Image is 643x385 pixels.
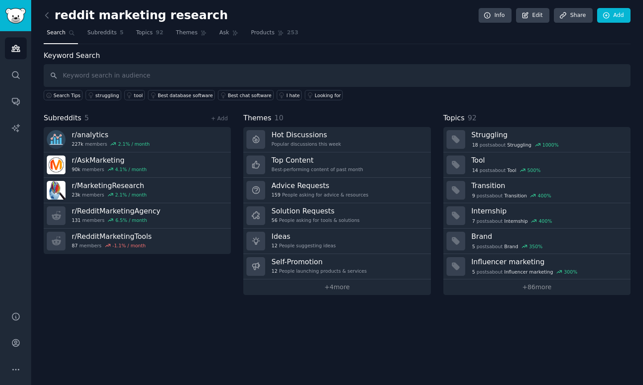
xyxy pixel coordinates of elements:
div: struggling [95,92,119,98]
div: post s about [471,192,552,200]
span: Search [47,29,66,37]
label: Keyword Search [44,51,100,60]
h3: Solution Requests [271,206,360,216]
a: Products253 [248,26,301,44]
div: tool [134,92,143,98]
span: 90k [72,166,80,172]
div: -1.1 % / month [112,242,146,249]
a: Top ContentBest-performing content of past month [243,152,430,178]
a: I hate [277,90,302,100]
a: Influencer marketing5postsaboutInfluencer marketing300% [443,254,631,279]
img: AskMarketing [47,156,66,174]
span: Internship [504,218,528,224]
div: Best database software [158,92,213,98]
a: Share [554,8,592,23]
div: Best-performing content of past month [271,166,363,172]
a: Looking for [305,90,343,100]
div: 300 % [564,269,577,275]
h3: Ideas [271,232,336,241]
a: Self-Promotion12People launching products & services [243,254,430,279]
h3: Tool [471,156,624,165]
span: Subreddits [44,113,82,124]
h2: reddit marketing research [44,8,228,23]
span: Topics [136,29,152,37]
div: 400 % [539,218,552,224]
div: People suggesting ideas [271,242,336,249]
div: 1000 % [542,142,559,148]
span: 253 [287,29,299,37]
div: post s about [471,242,543,250]
span: 18 [472,142,478,148]
a: Edit [516,8,549,23]
span: 5 [472,269,475,275]
span: 14 [472,167,478,173]
span: 5 [85,114,89,122]
h3: Self-Promotion [271,257,367,266]
span: 159 [271,192,280,198]
div: members [72,141,150,147]
a: Add [597,8,631,23]
div: 2.1 % / month [118,141,150,147]
span: Ask [219,29,229,37]
h3: r/ MarketingResearch [72,181,147,190]
span: Themes [176,29,198,37]
div: members [72,166,147,172]
span: 131 [72,217,81,223]
h3: r/ analytics [72,130,150,139]
span: 5 [120,29,124,37]
a: +4more [243,279,430,295]
h3: r/ RedditMarketingTools [72,232,152,241]
div: 6.5 % / month [115,217,147,223]
div: post s about [471,268,578,276]
a: r/AskMarketing90kmembers4.1% / month [44,152,231,178]
a: r/RedditMarketingTools87members-1.1% / month [44,229,231,254]
div: Best chat software [228,92,271,98]
a: Advice Requests159People asking for advice & resources [243,178,430,203]
div: 4.1 % / month [115,166,147,172]
a: Hot DiscussionsPopular discussions this week [243,127,430,152]
img: MarketingResearch [47,181,66,200]
span: Subreddits [87,29,117,37]
a: Best chat software [218,90,274,100]
a: r/RedditMarketingAgency131members6.5% / month [44,203,231,229]
div: 400 % [538,192,551,199]
a: Search [44,26,78,44]
span: 23k [72,192,80,198]
span: 5 [472,243,475,250]
h3: Struggling [471,130,624,139]
h3: Brand [471,232,624,241]
button: Search Tips [44,90,82,100]
h3: Hot Discussions [271,130,341,139]
div: 2.1 % / month [115,192,147,198]
div: Popular discussions this week [271,141,341,147]
a: Topics92 [133,26,166,44]
span: 87 [72,242,78,249]
a: Ideas12People suggesting ideas [243,229,430,254]
a: r/MarketingResearch23kmembers2.1% / month [44,178,231,203]
a: Best database software [148,90,215,100]
span: 7 [472,218,475,224]
div: People asking for advice & resources [271,192,368,198]
div: post s about [471,166,541,174]
h3: Influencer marketing [471,257,624,266]
img: analytics [47,130,66,149]
a: +86more [443,279,631,295]
span: 92 [467,114,476,122]
div: 500 % [527,167,541,173]
span: Struggling [507,142,531,148]
a: Solution Requests56People asking for tools & solutions [243,203,430,229]
div: members [72,242,152,249]
h3: Internship [471,206,624,216]
span: 9 [472,192,475,199]
span: Topics [443,113,465,124]
img: GummySearch logo [5,8,26,24]
span: 227k [72,141,83,147]
div: People launching products & services [271,268,367,274]
a: struggling [86,90,121,100]
a: Ask [216,26,242,44]
h3: Top Content [271,156,363,165]
h3: Advice Requests [271,181,368,190]
div: 350 % [529,243,542,250]
span: 12 [271,268,277,274]
h3: Transition [471,181,624,190]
